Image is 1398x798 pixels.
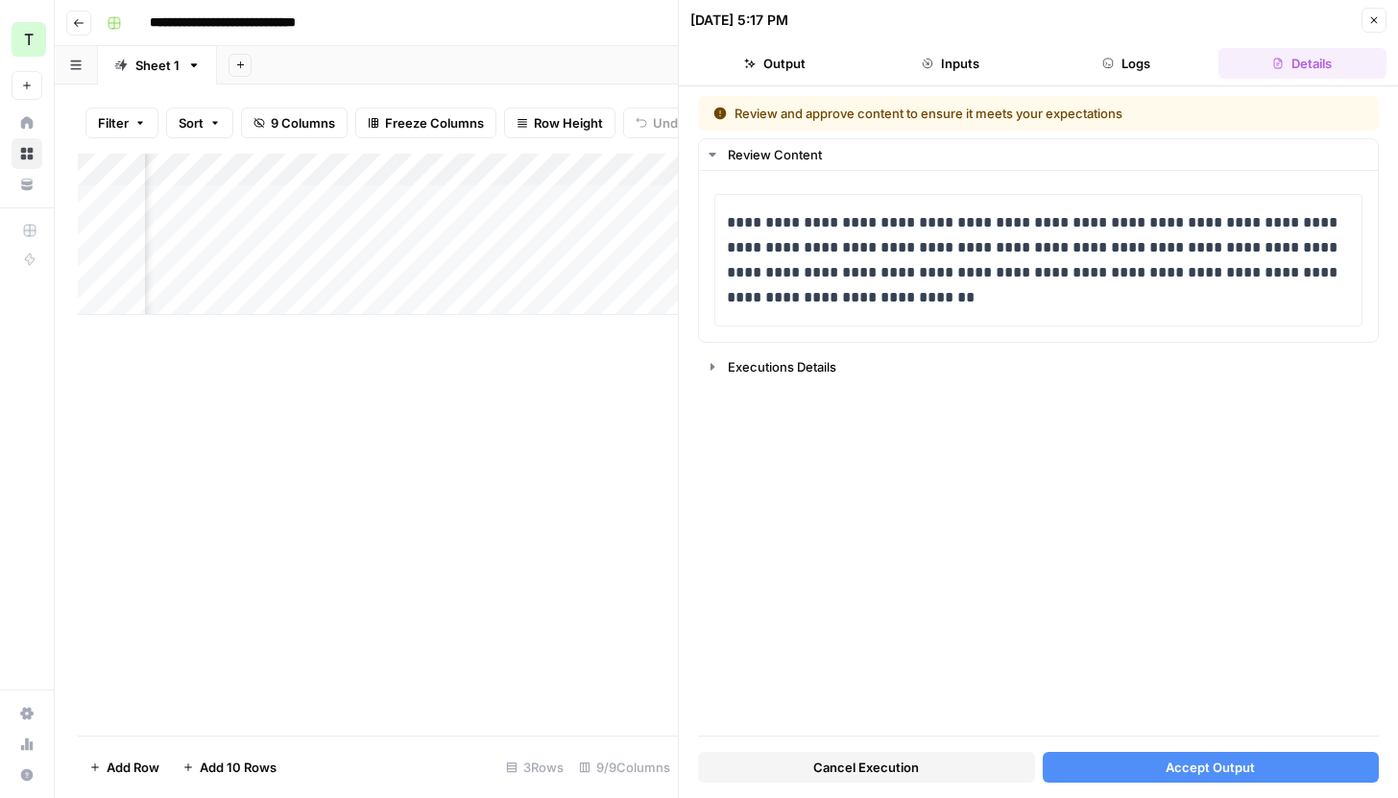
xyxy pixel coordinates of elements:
div: Sheet 1 [135,56,180,75]
button: Add Row [78,752,171,783]
div: 3 Rows [498,752,571,783]
button: Executions Details [699,351,1378,382]
button: Output [690,48,858,79]
span: T [24,28,34,51]
span: Accept Output [1166,758,1255,777]
button: Workspace: Taco [12,15,42,63]
a: Settings [12,698,42,729]
a: Usage [12,729,42,760]
div: Review and approve content to ensure it meets your expectations [713,104,1243,123]
a: Sheet 1 [98,46,217,85]
button: Help + Support [12,760,42,790]
a: Your Data [12,169,42,200]
span: 9 Columns [271,113,335,133]
div: Executions Details [728,357,1366,376]
button: Freeze Columns [355,108,496,138]
span: Undo [653,113,686,133]
button: Accept Output [1043,752,1380,783]
span: Add 10 Rows [200,758,277,777]
button: 9 Columns [241,108,348,138]
div: [DATE] 5:17 PM [690,11,788,30]
div: Review Content [699,171,1378,342]
span: Cancel Execution [813,758,919,777]
button: Row Height [504,108,615,138]
a: Browse [12,138,42,169]
button: Cancel Execution [698,752,1035,783]
button: Details [1218,48,1386,79]
button: Review Content [699,139,1378,170]
span: Add Row [107,758,159,777]
span: Sort [179,113,204,133]
span: Freeze Columns [385,113,484,133]
span: Row Height [534,113,603,133]
button: Undo [623,108,698,138]
button: Logs [1043,48,1211,79]
div: 9/9 Columns [571,752,678,783]
button: Filter [85,108,158,138]
button: Inputs [866,48,1034,79]
div: Review Content [728,145,1366,164]
button: Add 10 Rows [171,752,288,783]
a: Home [12,108,42,138]
span: Filter [98,113,129,133]
button: Sort [166,108,233,138]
